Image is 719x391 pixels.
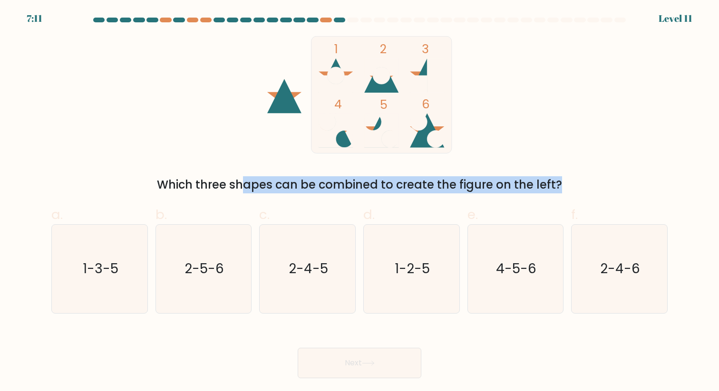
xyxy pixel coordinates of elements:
[467,205,478,224] span: e.
[298,348,421,378] button: Next
[289,259,328,278] text: 2-4-5
[185,259,224,278] text: 2-5-6
[57,176,662,193] div: Which three shapes can be combined to create the figure on the left?
[422,95,430,113] tspan: 6
[380,96,388,113] tspan: 5
[363,205,375,224] span: d.
[83,259,118,278] text: 1-3-5
[155,205,167,224] span: b.
[422,40,429,57] tspan: 3
[395,259,430,278] text: 1-2-5
[496,259,536,278] text: 4-5-6
[334,40,338,57] tspan: 1
[380,40,387,57] tspan: 2
[259,205,270,224] span: c.
[659,11,692,26] div: Level 11
[27,11,42,26] div: 7:11
[51,205,63,224] span: a.
[571,205,578,224] span: f.
[334,95,342,113] tspan: 4
[600,259,640,278] text: 2-4-6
